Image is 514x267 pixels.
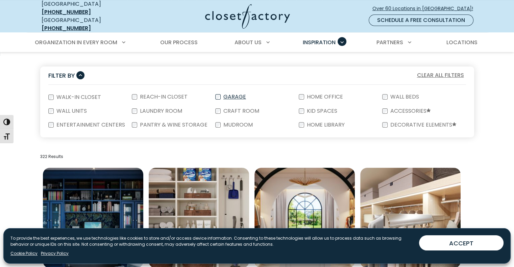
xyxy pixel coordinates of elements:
label: Pantry & Wine Storage [137,122,209,128]
span: Over 60 Locations in [GEOGRAPHIC_DATA]! [372,5,479,12]
label: Walk-In Closet [54,95,102,100]
label: Reach-In Closet [137,94,189,100]
label: Wall Units [54,108,88,114]
a: Cookie Policy [10,250,38,257]
div: [GEOGRAPHIC_DATA] [42,16,140,32]
span: Inspiration [303,38,336,46]
label: Garage [221,94,247,100]
a: [PHONE_NUMBER] [42,8,91,16]
span: Our Process [160,38,198,46]
label: Home Library [304,122,346,128]
span: Locations [446,38,477,46]
span: Partners [376,38,403,46]
label: Entertainment Centers [54,122,126,128]
label: Accessories [388,108,432,114]
label: Mudroom [221,122,254,128]
a: [PHONE_NUMBER] [42,24,91,32]
label: Kid Spaces [304,108,339,114]
label: Home Office [304,94,344,100]
a: Schedule a Free Consultation [369,15,473,26]
p: To provide the best experiences, we use technologies like cookies to store and/or access device i... [10,235,414,247]
nav: Primary Menu [30,33,484,52]
label: Laundry Room [137,108,183,114]
button: Clear All Filters [415,71,466,80]
button: ACCEPT [419,235,504,250]
a: Over 60 Locations in [GEOGRAPHIC_DATA]! [372,3,479,15]
label: Decorative Elements [388,122,458,128]
button: Filter By [48,71,84,80]
span: Organization in Every Room [35,38,117,46]
a: Privacy Policy [41,250,69,257]
label: Craft Room [221,108,261,114]
label: Wall Beds [388,94,420,100]
img: Closet Factory Logo [205,4,290,29]
span: About Us [235,38,262,46]
p: 322 Results [40,154,474,160]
